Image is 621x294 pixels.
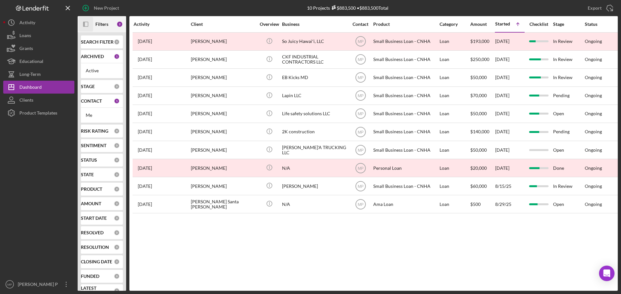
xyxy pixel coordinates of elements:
[470,111,487,116] span: $50,000
[19,68,41,82] div: Long-Term
[585,166,602,171] div: Ongoing
[495,21,510,26] div: Started
[138,202,152,207] time: 2025-08-29 20:17
[282,196,347,213] div: N/A
[373,33,438,50] div: Small Business Loan - CNHA
[440,159,470,177] div: Loan
[86,113,118,118] div: Me
[191,196,256,213] div: [PERSON_NAME] Santa [PERSON_NAME]
[470,159,495,177] div: $20,000
[553,123,584,140] div: Pending
[191,33,256,50] div: [PERSON_NAME]
[553,105,584,122] div: Open
[470,183,487,189] span: $60,000
[282,105,347,122] div: Life safety solutions LLC
[81,98,102,104] b: CONTACT
[470,56,489,62] span: $250,000
[585,93,602,98] div: Ongoing
[114,157,120,163] div: 0
[495,159,524,177] div: [DATE]
[16,278,58,292] div: [PERSON_NAME] P
[114,186,120,192] div: 0
[373,51,438,68] div: Small Business Loan - CNHA
[282,33,347,50] div: So Juicy Hawaiʻi, LLC
[138,75,152,80] time: 2025-08-09 03:32
[114,143,120,148] div: 0
[81,274,99,279] b: FUNDED
[440,177,470,195] div: Loan
[581,2,618,15] button: Export
[3,68,74,81] button: Long-Term
[553,51,584,68] div: In Review
[495,123,524,140] div: [DATE]
[81,39,114,45] b: SEARCH FILTER
[495,105,524,122] div: [DATE]
[358,94,364,98] text: MP
[191,51,256,68] div: [PERSON_NAME]
[440,105,470,122] div: Loan
[553,196,584,213] div: Open
[114,172,120,177] div: 0
[282,177,347,195] div: [PERSON_NAME]
[94,2,119,15] div: New Project
[138,93,152,98] time: 2025-08-19 21:12
[348,22,373,27] div: Contact
[19,94,33,108] div: Clients
[358,76,364,80] text: MP
[3,94,74,106] button: Clients
[191,123,256,140] div: [PERSON_NAME]
[553,87,584,104] div: Pending
[114,215,120,221] div: 0
[585,111,602,116] div: Ongoing
[81,230,103,235] b: RESOLVED
[114,201,120,207] div: 0
[585,184,602,189] div: Ongoing
[358,130,364,134] text: MP
[373,22,438,27] div: Product
[138,39,152,44] time: 2025-05-05 02:16
[81,259,112,264] b: CLOSING DATE
[373,196,438,213] div: Ama Loan
[86,68,118,73] div: Active
[78,2,125,15] button: New Project
[588,2,602,15] div: Export
[373,105,438,122] div: Small Business Loan - CNHA
[138,111,152,116] time: 2025-08-26 02:09
[373,177,438,195] div: Small Business Loan - CNHA
[81,84,95,89] b: STAGE
[3,106,74,119] a: Product Templates
[553,33,584,50] div: In Review
[585,75,602,80] div: Ongoing
[19,55,43,69] div: Educational
[114,98,120,104] div: 1
[495,69,524,86] div: [DATE]
[495,33,524,50] div: [DATE]
[114,128,120,134] div: 0
[114,259,120,265] div: 0
[373,141,438,158] div: Small Business Loan - CNHA
[138,147,152,153] time: 2025-07-17 21:26
[257,22,281,27] div: Overview
[282,123,347,140] div: 2K construction
[440,51,470,68] div: Loan
[495,177,524,195] div: 8/15/25
[19,29,31,44] div: Loans
[553,69,584,86] div: In Review
[114,54,120,59] div: 1
[114,84,120,89] div: 0
[3,29,74,42] button: Loans
[138,166,152,171] time: 2025-08-12 20:46
[440,196,470,213] div: Loan
[19,42,33,56] div: Grants
[19,16,35,31] div: Activity
[373,159,438,177] div: Personal Loan
[599,266,615,281] div: Open Intercom Messenger
[358,39,364,44] text: MP
[3,81,74,94] button: Dashboard
[81,172,94,177] b: STATE
[440,69,470,86] div: Loan
[3,278,74,291] button: MP[PERSON_NAME] P
[3,42,74,55] button: Grants
[282,22,347,27] div: Business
